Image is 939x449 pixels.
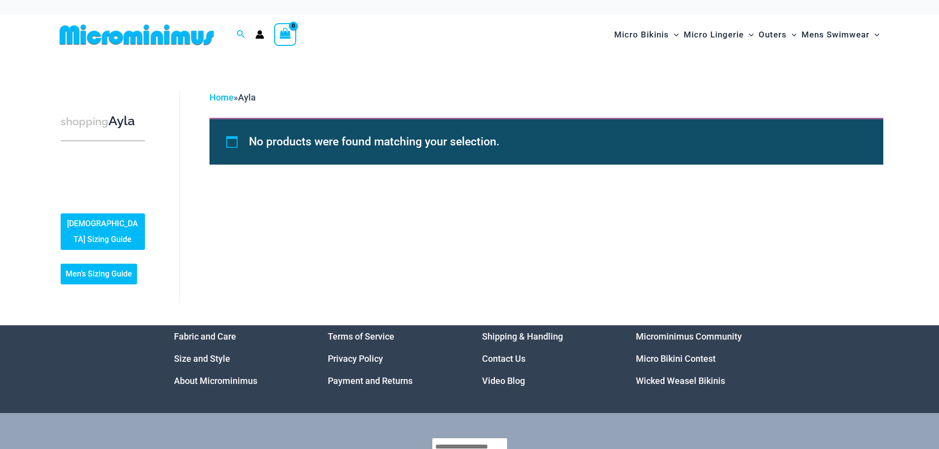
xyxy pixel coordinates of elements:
a: Shipping & Handling [482,331,563,342]
span: Menu Toggle [787,22,797,47]
nav: Menu [636,325,765,392]
span: Menu Toggle [869,22,879,47]
a: Wicked Weasel Bikinis [636,376,725,386]
a: Contact Us [482,353,525,364]
a: Microminimus Community [636,331,742,342]
a: About Microminimus [174,376,257,386]
nav: Menu [174,325,304,392]
a: Size and Style [174,353,230,364]
aside: Footer Widget 4 [636,325,765,392]
a: Fabric and Care [174,331,236,342]
span: Menu Toggle [744,22,754,47]
a: Account icon link [255,30,264,39]
a: Home [209,92,234,103]
a: Terms of Service [328,331,394,342]
aside: Footer Widget 2 [328,325,457,392]
a: Micro Bikini Contest [636,353,716,364]
nav: Menu [482,325,612,392]
span: Micro Bikinis [614,22,669,47]
a: Privacy Policy [328,353,383,364]
span: » [209,92,256,103]
span: Micro Lingerie [684,22,744,47]
a: Search icon link [237,29,245,41]
img: MM SHOP LOGO FLAT [56,24,218,46]
aside: Footer Widget 1 [174,325,304,392]
span: Ayla [238,92,256,103]
span: shopping [61,115,108,128]
aside: Footer Widget 3 [482,325,612,392]
span: Outers [759,22,787,47]
a: Payment and Returns [328,376,413,386]
h3: Ayla [61,113,145,130]
nav: Site Navigation [610,18,884,51]
span: Menu Toggle [669,22,679,47]
span: Mens Swimwear [801,22,869,47]
a: [DEMOGRAPHIC_DATA] Sizing Guide [61,213,145,250]
a: Micro BikinisMenu ToggleMenu Toggle [612,20,681,50]
a: Micro LingerieMenu ToggleMenu Toggle [681,20,756,50]
a: Men’s Sizing Guide [61,264,137,284]
a: View Shopping Cart, empty [274,23,297,46]
div: No products were found matching your selection. [209,118,883,165]
a: OutersMenu ToggleMenu Toggle [756,20,799,50]
a: Mens SwimwearMenu ToggleMenu Toggle [799,20,882,50]
a: Video Blog [482,376,525,386]
nav: Menu [328,325,457,392]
